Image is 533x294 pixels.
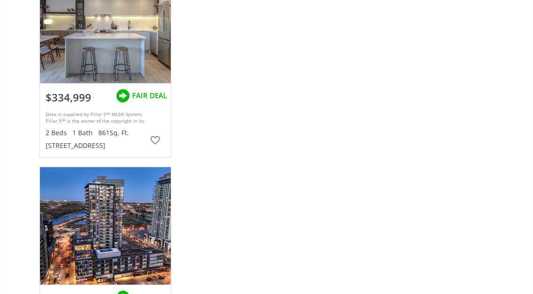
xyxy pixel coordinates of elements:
[40,168,171,285] div: 615 6 Avenue SE #1403, Calgary, AB T2G 1S2
[46,91,91,105] span: $334,999
[113,87,132,106] img: rating icon
[132,91,167,101] span: FAIR DEAL
[46,129,67,138] span: 2 Beds
[72,129,93,138] span: 1 Bath
[46,141,145,151] div: [STREET_ADDRESS]
[98,129,129,138] span: 861 Sq. Ft.
[46,111,145,125] div: Data is supplied by Pillar 9™ MLS® System. Pillar 9™ is the owner of the copyright in its MLS® Sy...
